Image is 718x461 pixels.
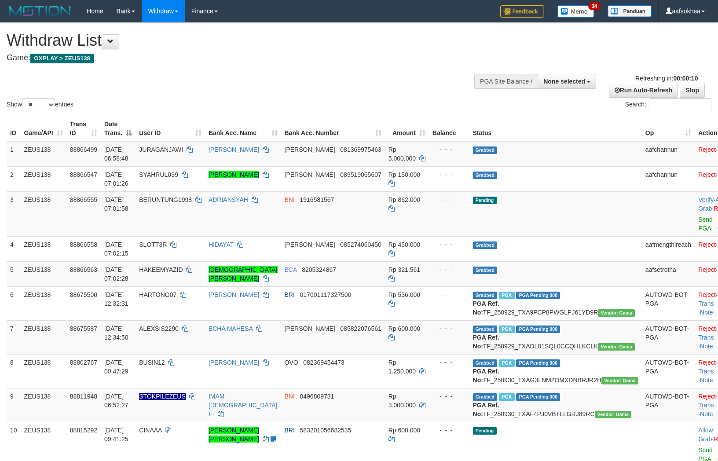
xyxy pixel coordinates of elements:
span: 34 [588,2,600,10]
span: 88866558 [70,241,97,248]
img: MOTION_logo.png [7,4,73,18]
a: Note [700,309,713,316]
span: BRI [285,291,295,298]
td: aafmengthireach [642,236,695,261]
span: Grabbed [473,146,498,154]
td: aafchannun [642,141,695,167]
a: [PERSON_NAME] [PERSON_NAME] [209,427,259,443]
span: Rp 536.000 [388,291,420,298]
td: ZEUS138 [21,286,66,320]
th: Balance [429,116,469,141]
a: Reject [698,393,716,400]
span: Pending [473,427,497,435]
span: Grabbed [473,267,498,274]
td: ZEUS138 [21,388,66,422]
td: 5 [7,261,21,286]
th: Bank Acc. Name: activate to sort column ascending [205,116,281,141]
span: Rp 3.000.000 [388,393,416,409]
span: BNI [285,196,295,203]
span: 88811948 [70,393,97,400]
div: - - - [432,324,466,333]
div: - - - [432,170,466,179]
h4: Game: [7,54,470,62]
span: 88815292 [70,427,97,434]
span: [PERSON_NAME] [285,146,335,153]
span: Rp 321.561 [388,266,420,273]
span: Rp 862.000 [388,196,420,203]
div: - - - [432,426,466,435]
a: HIDAYAT [209,241,234,248]
span: Copy 081369975463 to clipboard [340,146,381,153]
div: - - - [432,240,466,249]
td: AUTOWD-BOT-PGA [642,388,695,422]
span: Marked by aaftrukkakada [499,292,514,299]
span: Copy 082369454473 to clipboard [303,359,344,366]
span: Vendor URL: https://trx31.1velocity.biz [601,377,638,384]
span: OXPLAY > ZEUS138 [30,54,94,63]
span: Refreshing in: [635,75,698,82]
div: - - - [432,195,466,204]
a: [PERSON_NAME] [209,359,259,366]
span: CINAAA [139,427,161,434]
span: PGA Pending [516,326,560,333]
a: Note [700,410,713,417]
a: [PERSON_NAME] [209,146,259,153]
span: Rp 450.000 [388,241,420,248]
td: 3 [7,191,21,236]
span: OVO [285,359,298,366]
span: Copy 583201056682535 to clipboard [300,427,352,434]
td: 6 [7,286,21,320]
img: Feedback.jpg [500,5,544,18]
span: Copy 085822076561 to clipboard [340,325,381,332]
td: 7 [7,320,21,354]
td: ZEUS138 [21,236,66,261]
span: [PERSON_NAME] [285,171,335,178]
td: aafsetrotha [642,261,695,286]
td: TF_250929_TXADL01SQL0CCQHLKCLK [469,320,642,354]
img: panduan.png [608,5,652,17]
td: 8 [7,354,21,388]
td: TF_250930_TXAG3LNM2OMXDNBRJR2H [469,354,642,388]
span: PGA Pending [516,359,560,367]
th: Trans ID: activate to sort column ascending [66,116,101,141]
span: HARTONO07 [139,291,176,298]
a: Reject [698,325,716,332]
span: [DATE] 06:58:48 [104,146,128,162]
a: Reject [698,266,716,273]
span: BNI [285,393,295,400]
th: Amount: activate to sort column ascending [385,116,429,141]
span: Copy 0496809731 to clipboard [300,393,334,400]
span: [DATE] 07:01:26 [104,171,128,187]
td: aafchannun [642,166,695,191]
div: PGA Site Balance / [474,74,538,89]
td: ZEUS138 [21,261,66,286]
span: [DATE] 12:34:50 [104,325,128,341]
span: JURAGANJAWI [139,146,183,153]
span: Grabbed [473,393,498,401]
a: Note [700,343,713,350]
span: Copy 1916581567 to clipboard [300,196,334,203]
th: Bank Acc. Number: activate to sort column ascending [281,116,385,141]
span: Vendor URL: https://trx31.1velocity.biz [598,309,635,317]
a: ADRIANSYAH [209,196,248,203]
td: AUTOWD-BOT-PGA [642,320,695,354]
span: [PERSON_NAME] [285,325,335,332]
div: - - - [432,358,466,367]
span: SLOTT3R [139,241,167,248]
span: Pending [473,197,497,204]
a: Run Auto-Refresh [609,83,678,98]
td: ZEUS138 [21,166,66,191]
td: ZEUS138 [21,354,66,388]
span: [DATE] 12:32:31 [104,291,128,307]
img: Button%20Memo.svg [557,5,594,18]
b: PGA Ref. No: [473,402,499,417]
td: ZEUS138 [21,320,66,354]
span: BERUNTUNG1998 [139,196,192,203]
div: - - - [432,265,466,274]
span: Copy 8205324867 to clipboard [302,266,336,273]
a: ECHA MAHESA [209,325,253,332]
div: - - - [432,145,466,154]
span: ALEXSIS2290 [139,325,179,332]
span: [DATE] 09:41:25 [104,427,128,443]
a: Reject [698,171,716,178]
